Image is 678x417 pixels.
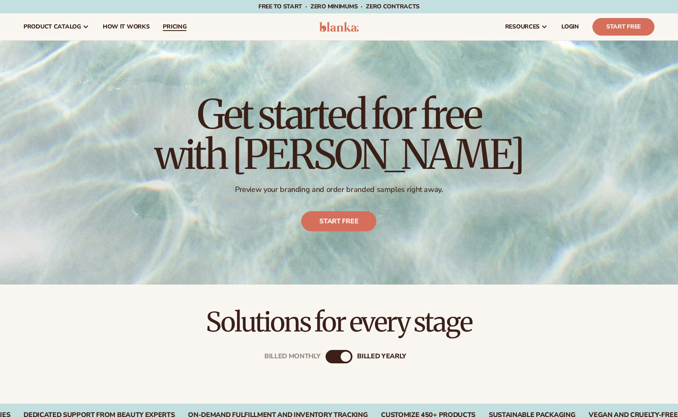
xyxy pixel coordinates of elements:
span: LOGIN [561,23,579,30]
a: How It Works [96,13,156,40]
p: Preview your branding and order branded samples right away. [154,185,524,194]
h1: Get started for free with [PERSON_NAME] [154,94,524,175]
img: logo [319,22,359,32]
a: pricing [156,13,193,40]
span: How It Works [103,23,150,30]
a: Start free [302,211,377,231]
span: product catalog [23,23,81,30]
div: Billed Monthly [264,352,321,360]
a: Start Free [592,18,655,36]
a: LOGIN [555,13,586,40]
a: resources [498,13,555,40]
span: pricing [163,23,186,30]
h2: Solutions for every stage [23,308,655,336]
span: Free to start · ZERO minimums · ZERO contracts [258,3,420,10]
a: product catalog [17,13,96,40]
div: billed Yearly [357,352,406,360]
span: resources [505,23,540,30]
